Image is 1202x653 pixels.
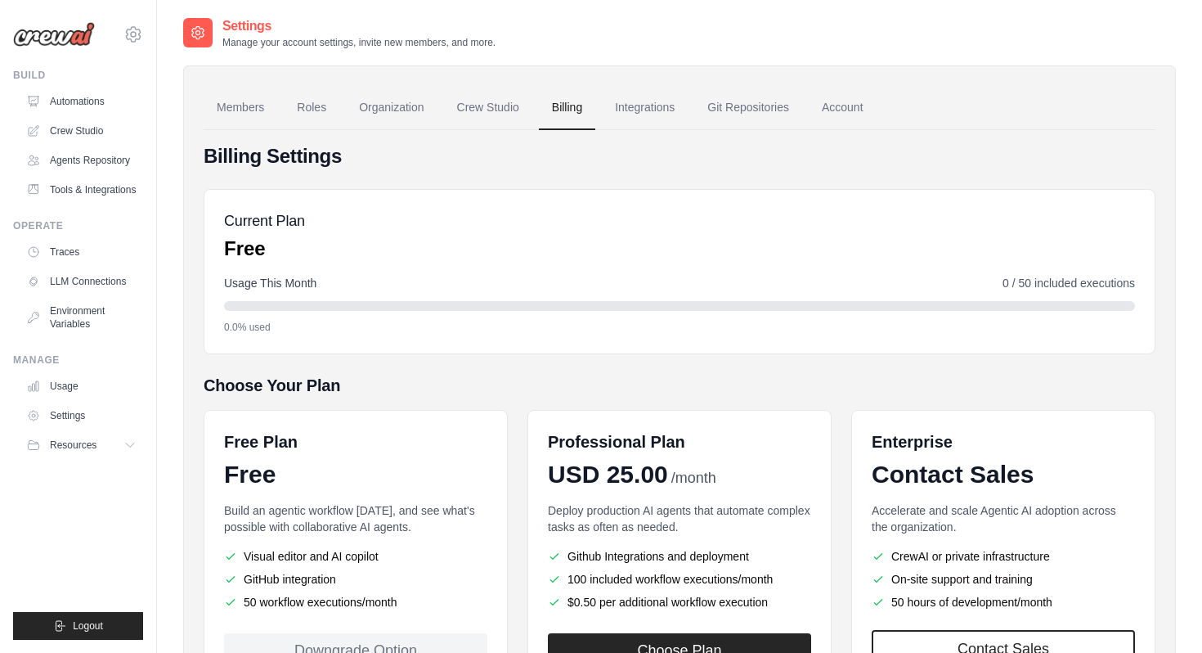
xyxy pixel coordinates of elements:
a: Agents Repository [20,147,143,173]
a: Crew Studio [444,86,532,130]
h5: Current Plan [224,209,305,232]
a: Automations [20,88,143,115]
p: Build an agentic workflow [DATE], and see what's possible with collaborative AI agents. [224,502,487,535]
li: Github Integrations and deployment [548,548,811,565]
span: Usage This Month [224,275,316,291]
span: Logout [73,619,103,633]
h6: Professional Plan [548,430,685,453]
li: $0.50 per additional workflow execution [548,594,811,610]
p: Accelerate and scale Agentic AI adoption across the organization. [872,502,1135,535]
a: Usage [20,373,143,399]
div: Contact Sales [872,460,1135,489]
a: Organization [346,86,437,130]
a: Account [809,86,877,130]
h2: Settings [222,16,496,36]
a: LLM Connections [20,268,143,295]
div: Build [13,69,143,82]
h6: Enterprise [872,430,1135,453]
span: 0 / 50 included executions [1002,275,1135,291]
p: Manage your account settings, invite new members, and more. [222,36,496,49]
li: On-site support and training [872,571,1135,588]
span: USD 25.00 [548,460,668,489]
a: Environment Variables [20,298,143,337]
a: Crew Studio [20,118,143,144]
div: Free [224,460,487,489]
span: /month [671,467,716,489]
span: 0.0% used [224,321,271,334]
a: Git Repositories [694,86,802,130]
button: Logout [13,612,143,640]
li: 50 workflow executions/month [224,594,487,610]
a: Traces [20,239,143,265]
p: Deploy production AI agents that automate complex tasks as often as needed. [548,502,811,535]
a: Billing [539,86,595,130]
a: Tools & Integrations [20,177,143,203]
li: Visual editor and AI copilot [224,548,487,565]
div: Operate [13,219,143,232]
li: CrewAI or private infrastructure [872,548,1135,565]
a: Roles [284,86,339,130]
button: Resources [20,432,143,458]
span: Resources [50,439,96,452]
h5: Choose Your Plan [204,374,1155,397]
a: Integrations [602,86,688,130]
img: Logo [13,22,95,47]
a: Settings [20,403,143,429]
li: GitHub integration [224,571,487,588]
div: Manage [13,354,143,367]
h6: Free Plan [224,430,298,453]
li: 50 hours of development/month [872,594,1135,610]
a: Members [204,86,277,130]
li: 100 included workflow executions/month [548,571,811,588]
p: Free [224,236,305,262]
h4: Billing Settings [204,143,1155,169]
